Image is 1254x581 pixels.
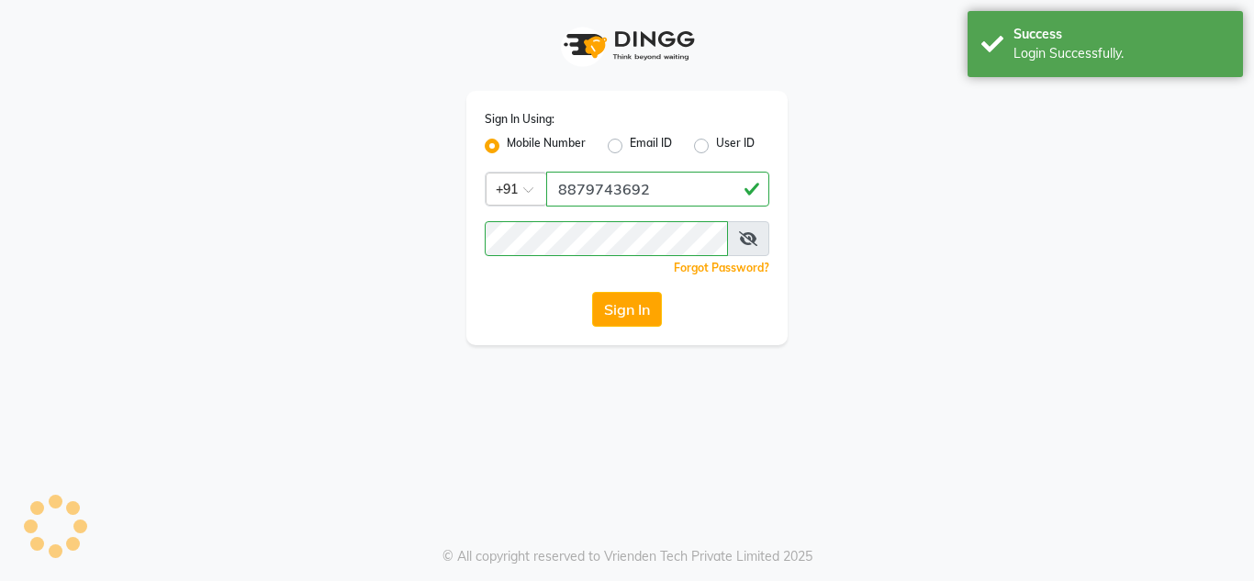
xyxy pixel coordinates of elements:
label: Sign In Using: [485,111,554,128]
label: Mobile Number [507,135,586,157]
label: Email ID [630,135,672,157]
img: logo1.svg [554,18,700,73]
input: Username [546,172,769,207]
div: Success [1013,25,1229,44]
div: Login Successfully. [1013,44,1229,63]
button: Sign In [592,292,662,327]
input: Username [485,221,728,256]
a: Forgot Password? [674,261,769,274]
label: User ID [716,135,755,157]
